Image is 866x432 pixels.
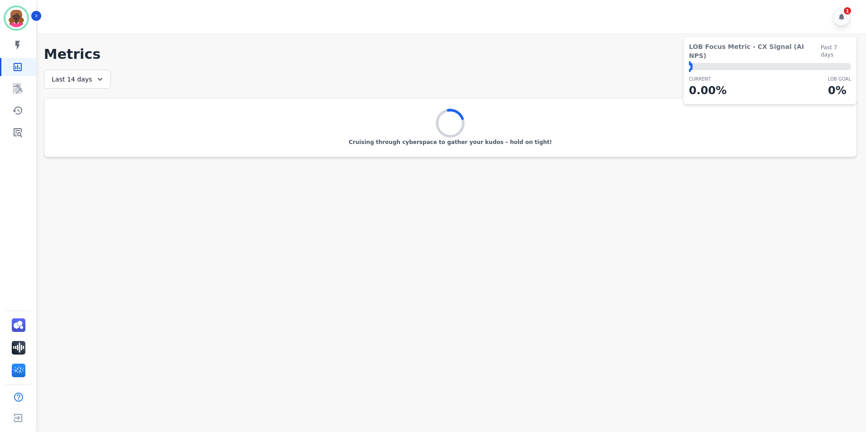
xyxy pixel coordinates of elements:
[844,7,851,14] div: 1
[689,82,726,99] p: 0.00 %
[44,46,857,62] h1: Metrics
[44,70,111,89] div: Last 14 days
[821,44,851,58] span: Past 7 days
[689,63,693,70] div: ⬤
[689,42,821,60] span: LOB Focus Metric - CX Signal (AI NPS)
[5,7,27,29] img: Bordered avatar
[689,76,726,82] p: CURRENT
[828,76,851,82] p: LOB Goal
[349,139,552,146] p: Cruising through cyberspace to gather your kudos – hold on tight!
[828,82,851,99] p: 0 %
